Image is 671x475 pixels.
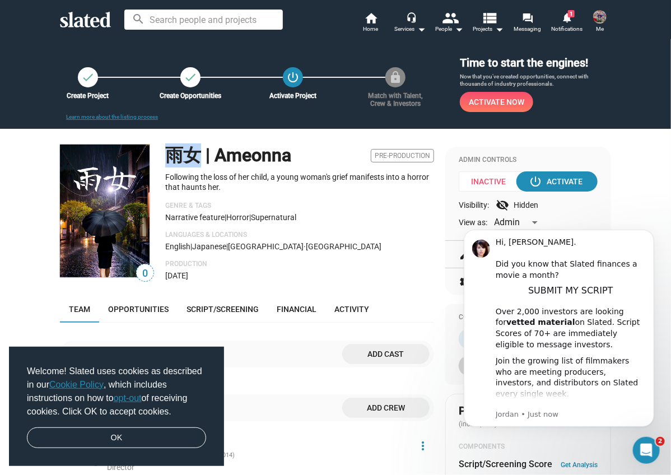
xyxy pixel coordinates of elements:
img: 雨女 | Ameonna [60,145,150,277]
mat-icon: power_settings_new [529,175,543,188]
span: Home [364,22,379,36]
mat-icon: check [81,71,95,84]
a: Cookie Policy [49,380,104,389]
button: Add crew [342,398,430,418]
a: Learn more about the listing process [66,114,158,120]
span: [GEOGRAPHIC_DATA] [228,242,304,251]
a: Activity [325,296,378,323]
span: Team [69,305,90,314]
button: Activate [516,171,598,192]
div: Services [394,22,426,36]
p: Languages & Locations [165,231,434,240]
p: Now that you’ve created opportunities, connect with thousands of industry professionals. [460,73,611,88]
a: Script/Screening [178,296,268,323]
p: Following the loss of her child, a young woman's grief manifests into a horror that haunts her. [165,172,434,193]
img: Jon Brence [593,10,607,24]
div: People [435,22,463,36]
span: Supernatural [251,213,296,222]
a: Opportunities [99,296,178,323]
a: 1Notifications [547,11,586,36]
a: opt-out [114,393,142,403]
div: Admin Controls [459,156,598,165]
span: 2 [656,437,665,446]
button: Activate Project [283,67,303,87]
a: dismiss cookie message [27,427,206,449]
button: Add cast [342,344,430,364]
span: [GEOGRAPHIC_DATA] [306,242,381,251]
span: Director [107,463,134,472]
mat-icon: arrow_drop_down [414,22,428,36]
span: | [190,242,192,251]
p: Genre & Tags [165,202,434,211]
div: Create Opportunities [153,92,227,100]
span: Add cast [351,344,421,364]
h3: Time to start the engines! [460,55,611,71]
span: Pre-Production [371,149,434,162]
span: 0 [137,266,153,281]
span: | [226,242,228,251]
mat-icon: home [364,11,378,25]
div: Create Project [51,92,125,100]
span: Messaging [514,22,542,36]
span: [DATE] [165,271,188,280]
div: Activate Project [256,92,330,100]
button: Activate Now [460,92,533,112]
span: Projects [473,22,504,36]
button: Projects [469,11,508,36]
mat-icon: arrow_drop_down [493,22,506,36]
span: Horror [226,213,249,222]
span: Welcome! Slated uses cookies as described in our , which includes instructions on how to of recei... [27,365,206,418]
button: People [430,11,469,36]
a: Team [60,296,99,323]
span: Narrative feature [165,213,225,222]
button: Services [390,11,430,36]
iframe: Intercom notifications message [447,216,671,469]
span: Activity [334,305,369,314]
span: 1 [568,10,575,17]
mat-icon: view_list [482,10,498,26]
span: · [304,242,306,251]
span: | [249,213,251,222]
span: Notifications [551,22,583,36]
p: Production [165,260,434,269]
span: Script/Screening [187,305,259,314]
div: Starpocalypse (2013- ), The Front Page (2014) [107,451,409,460]
mat-icon: headset_mic [406,12,416,22]
mat-icon: forum [522,12,533,23]
span: Financial [277,305,316,314]
span: Me [596,22,604,36]
span: Add crew [351,398,421,418]
span: Opportunities [108,305,169,314]
span: | [225,213,226,222]
button: Jon BrenceMe [586,8,613,37]
div: Activate [532,171,583,192]
mat-icon: visibility_off [496,198,509,212]
mat-icon: check [184,71,197,84]
mat-icon: notifications [561,12,572,22]
h1: 雨女 | Ameonna [165,143,291,167]
span: Japanese [192,242,226,251]
div: Visibility: Hidden [459,198,598,212]
div: cookieconsent [9,347,224,467]
a: Create Opportunities [180,67,201,87]
a: Messaging [508,11,547,36]
span: English [165,242,190,251]
a: Home [351,11,390,36]
mat-icon: people [442,10,459,26]
mat-icon: power_settings_new [286,71,300,84]
iframe: Intercom live chat [633,437,660,464]
mat-icon: arrow_drop_down [452,22,465,36]
a: Financial [268,296,325,323]
span: Activate Now [469,92,524,112]
span: Inactive [459,171,526,192]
